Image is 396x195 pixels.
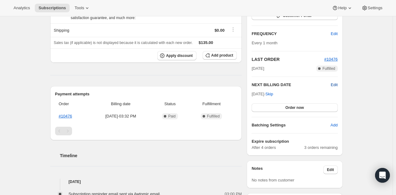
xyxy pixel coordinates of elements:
[327,120,341,130] button: Add
[322,66,335,71] span: Fulfilled
[328,4,356,12] button: Help
[71,4,94,12] button: Tools
[252,103,337,112] button: Order now
[168,114,176,119] span: Paid
[358,4,386,12] button: Settings
[375,168,390,183] div: Open Intercom Messenger
[323,165,338,174] button: Edit
[10,4,34,12] button: Analytics
[60,153,242,159] h2: Timeline
[50,23,161,37] th: Shipping
[304,145,337,151] span: 3 orders remaining
[252,66,264,72] span: [DATE]
[262,89,277,99] button: Skip
[55,97,90,111] th: Order
[265,91,273,97] span: Skip
[330,122,337,128] span: Add
[55,91,237,97] h2: Payment attempts
[199,40,213,45] span: $135.00
[91,113,150,119] span: [DATE] · 03:32 PM
[154,101,186,107] span: Status
[211,53,233,58] span: Add product
[252,31,331,37] h2: FREQUENCY
[75,6,84,10] span: Tools
[252,92,273,96] span: [DATE] ·
[331,31,337,37] span: Edit
[157,51,196,60] button: Apply discount
[324,56,337,62] button: #10476
[252,56,324,62] h2: LAST ORDER
[252,145,304,151] span: After 4 orders
[59,114,72,118] a: #10476
[252,165,323,174] h3: Notes
[54,41,193,45] span: Sales tax (if applicable) is not displayed because it is calculated with each new order.
[166,53,193,58] span: Apply discount
[207,114,220,119] span: Fulfilled
[285,105,304,110] span: Order now
[14,6,30,10] span: Analytics
[327,29,341,39] button: Edit
[203,51,237,60] button: Add product
[252,178,294,182] span: No notes from customer
[252,41,277,45] span: Every 1 month
[228,26,238,33] button: Shipping actions
[252,82,331,88] h2: NEXT BILLING DATE
[368,6,382,10] span: Settings
[324,57,337,62] a: #10476
[252,138,337,145] h6: Expire subscription
[35,4,70,12] button: Subscriptions
[55,127,237,135] nav: Pagination
[91,101,150,107] span: Billing date
[338,6,346,10] span: Help
[327,167,334,172] span: Edit
[215,28,225,33] span: $0.00
[190,101,233,107] span: Fulfillment
[50,179,242,185] h4: [DATE]
[252,122,330,128] h6: Batching Settings
[331,82,337,88] button: Edit
[38,6,66,10] span: Subscriptions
